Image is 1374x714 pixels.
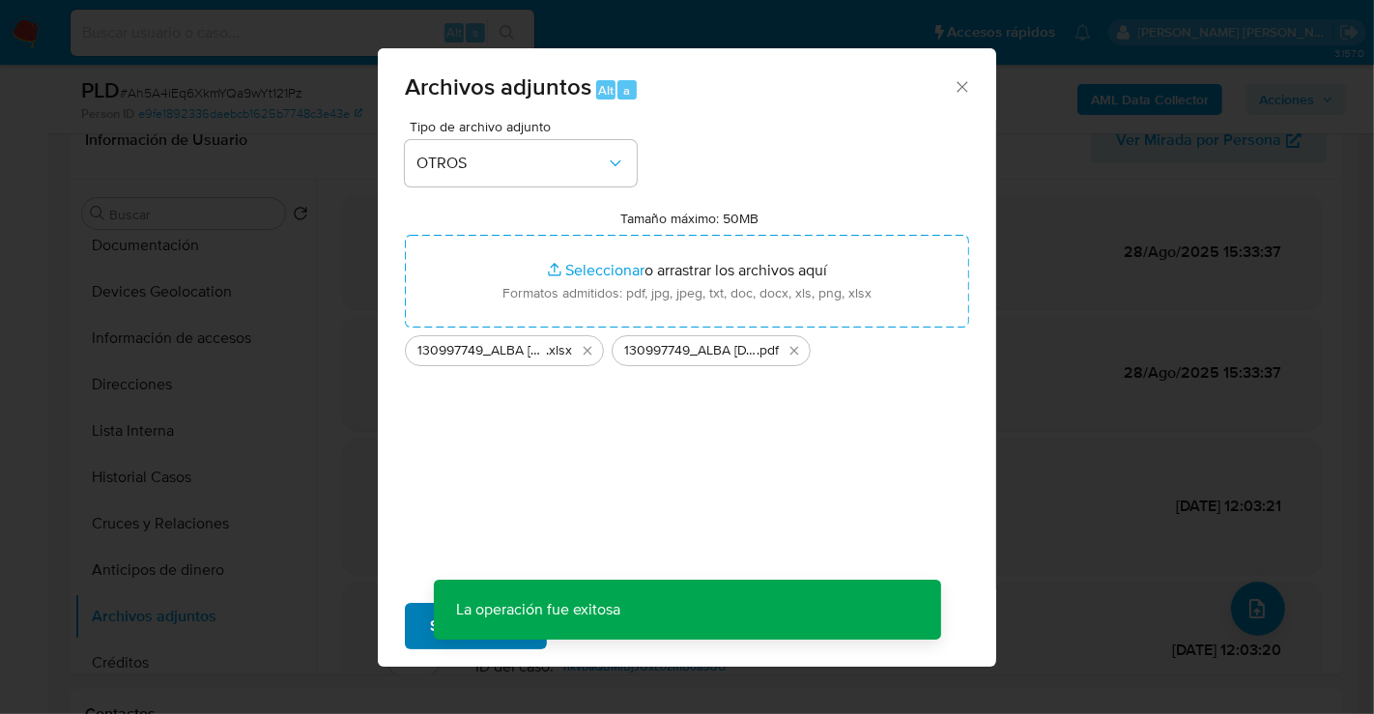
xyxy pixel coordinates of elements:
[416,154,606,173] span: OTROS
[783,339,806,362] button: Eliminar 130997749_ALBA LUCIA VELEZ ARGUETA_AGO25.pdf
[598,81,614,100] span: Alt
[953,77,970,95] button: Cerrar
[621,210,759,227] label: Tamaño máximo: 50MB
[623,81,630,100] span: a
[405,603,547,649] button: Subir archivo
[405,140,637,186] button: OTROS
[546,341,572,360] span: .xlsx
[417,341,546,360] span: 130997749_ALBA [DATE][PERSON_NAME] ARGUETA_AGO25
[410,120,642,133] span: Tipo de archivo adjunto
[405,328,969,366] ul: Archivos seleccionados
[757,341,779,360] span: .pdf
[624,341,757,360] span: 130997749_ALBA [DATE][PERSON_NAME] ARGUETA_AGO25
[580,605,643,647] span: Cancelar
[434,580,644,640] p: La operación fue exitosa
[576,339,599,362] button: Eliminar 130997749_ALBA LUCIA VELEZ ARGUETA_AGO25.xlsx
[405,70,591,103] span: Archivos adjuntos
[430,605,522,647] span: Subir archivo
